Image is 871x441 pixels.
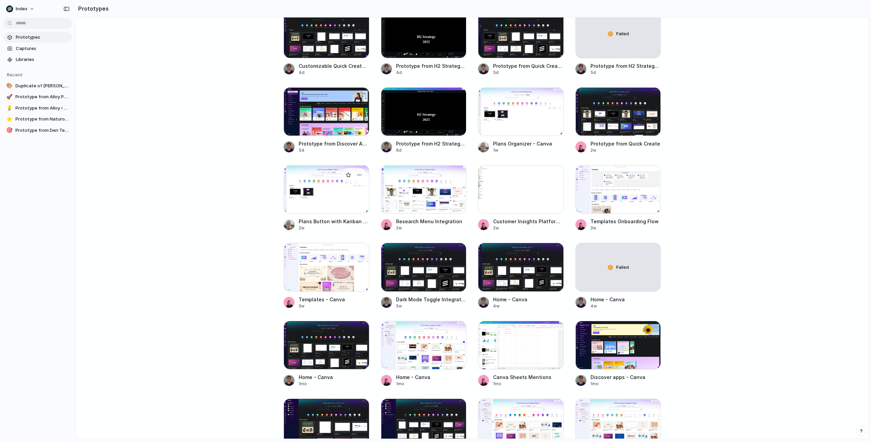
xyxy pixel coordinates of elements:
div: 4d [299,70,369,76]
div: 1mo [493,381,564,387]
span: Plans Organizer - Canva [493,140,564,147]
a: Prototype from H2 Strategy - PresentationPrototype from H2 Strategy - Presentation6d [381,87,467,153]
a: 🚀Prototype from Alloy Post-Launch Roadmap [3,92,72,102]
a: Discover apps - CanvaDiscover apps - Canva1mo [575,321,661,387]
span: Failed [616,264,629,271]
span: Home - Canva [299,374,369,381]
span: Prototype from Quick Create [590,140,661,147]
span: Prototypes [16,34,69,41]
div: ⭐ [6,116,13,123]
div: 3w [396,303,467,309]
a: FailedHome - Canva4w [575,243,661,309]
div: 1w [493,147,564,153]
div: 3w [590,225,661,231]
a: 🎯Prototype from Den Templates [3,125,72,136]
a: Prototype from H2 Strategy - PresentationPrototype from H2 Strategy - Presentation4d [381,9,467,75]
a: Prototype from Discover Apps - LinkedIn AdsPrototype from Discover Apps - LinkedIn Ads5d [284,87,369,153]
div: 5d [493,70,564,76]
span: Templates - Canva [299,296,369,303]
div: 4w [493,303,564,309]
a: Customizable Quick Create InterfaceCustomizable Quick Create Interface4d [284,9,369,75]
span: Home - Canva [396,374,467,381]
a: Prototype from Quick Create - CanvaPrototype from Quick Create - Canva5d [478,9,564,75]
a: Templates - CanvaTemplates - Canva3w [284,243,369,309]
a: Prototype from Quick CreatePrototype from Quick Create2w [575,87,661,153]
div: 1mo [299,381,369,387]
a: Templates Onboarding FlowTemplates Onboarding Flow3w [575,165,661,231]
a: Customer Insights Platform Navigation RevampCustomer Insights Platform Navigation Revamp2w [478,165,564,231]
span: Customer Insights Platform Navigation Revamp [493,218,564,225]
a: Home - CanvaHome - Canva1mo [381,321,467,387]
a: Canva Sheets MentionsCanva Sheets Mentions1mo [478,321,564,387]
div: 5d [299,147,369,153]
a: Home - CanvaHome - Canva1mo [284,321,369,387]
button: Index [3,3,38,14]
a: Prototypes [3,32,72,42]
span: Prototype from H2 Strategy - Presentation [590,62,661,70]
div: 3w [299,303,369,309]
span: Discover apps - Canva [590,374,661,381]
span: Prototype from H2 Strategy - Presentation [396,140,467,147]
a: Dark Mode Toggle IntegrationDark Mode Toggle Integration3w [381,243,467,309]
span: Research Menu Integration [396,218,467,225]
div: 1mo [396,381,467,387]
span: Customizable Quick Create Interface [299,62,369,70]
div: 6d [396,147,467,153]
span: Duplicate of [PERSON_NAME] Heading Layout Draft [15,83,69,89]
a: Home - CanvaHome - Canva4w [478,243,564,309]
div: 🎨 [6,83,13,89]
span: Prototype from H2 Strategy - Presentation [396,62,467,70]
div: 2w [493,225,564,231]
span: Captures [16,45,69,52]
span: Prototype from Alloy › Active issues [15,105,69,112]
span: Templates Onboarding Flow [590,218,661,225]
span: Plans Button with Kanban View [299,218,369,225]
a: FailedPrototype from H2 Strategy - Presentation5d [575,9,661,75]
span: Prototype from Quick Create - Canva [493,62,564,70]
div: 1mo [590,381,661,387]
span: Failed [616,30,629,37]
span: Prototype from Alloy Post-Launch Roadmap [15,93,69,100]
span: Home - Canva [493,296,564,303]
div: 💡 [6,105,13,112]
span: Recent [7,72,23,77]
a: 🎨Duplicate of [PERSON_NAME] Heading Layout Draft [3,81,72,91]
div: 4d [396,70,467,76]
a: ⭐Prototype from Naturopathica FBX GLP-1 Support Shake [3,114,72,124]
span: Libraries [16,56,69,63]
div: 2w [396,225,467,231]
div: 🎯 [6,127,13,134]
span: Home - Canva [590,296,661,303]
div: 5d [590,70,661,76]
span: Prototype from Discover Apps - LinkedIn Ads [299,140,369,147]
a: Plans Organizer - CanvaPlans Organizer - Canva1w [478,87,564,153]
span: Dark Mode Toggle Integration [396,296,467,303]
a: Plans Button with Kanban ViewPlans Button with Kanban View2w [284,165,369,231]
div: 4w [590,303,661,309]
span: Index [16,5,27,12]
a: Libraries [3,54,72,65]
a: Captures [3,43,72,54]
span: Prototype from Naturopathica FBX GLP-1 Support Shake [15,116,69,123]
h2: Prototypes [75,4,109,13]
div: 🚀 [6,93,13,100]
span: Prototype from Den Templates [15,127,69,134]
div: 2w [590,147,661,153]
a: 💡Prototype from Alloy › Active issues [3,103,72,113]
a: Research Menu IntegrationResearch Menu Integration2w [381,165,467,231]
div: 2w [299,225,369,231]
span: Canva Sheets Mentions [493,374,564,381]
